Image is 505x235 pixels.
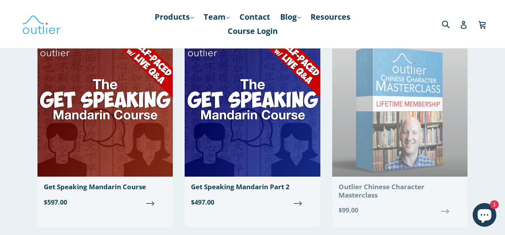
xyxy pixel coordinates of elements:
[185,41,320,177] img: Get Speaking Mandarin Part 2
[332,41,468,221] a: Outlier Chinese Character Masterclass $99.00
[191,198,314,207] span: $497.00
[339,205,461,215] span: $99.00
[185,41,320,213] a: Get Speaking Mandarin Part 2 $497.00
[151,10,198,24] a: Products
[307,10,354,24] a: Resources
[22,13,61,35] img: Outlier Linguistics
[332,41,468,177] img: Outlier Chinese Character Masterclass Outlier Linguistics
[470,203,499,229] inbox-online-store-chat: Shopify online store chat
[191,183,314,191] div: Get Speaking Mandarin Part 2
[44,183,166,191] div: Get Speaking Mandarin Course
[37,41,173,177] img: Get Speaking Mandarin Course
[224,24,282,38] a: Course Login
[236,10,274,24] a: Contact
[44,198,166,207] span: $597.00
[200,10,234,24] a: Team
[276,10,305,24] a: Blog
[339,183,461,199] div: Outlier Chinese Character Masterclass
[37,41,173,213] a: Get Speaking Mandarin Course $597.00
[440,16,462,32] input: Search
